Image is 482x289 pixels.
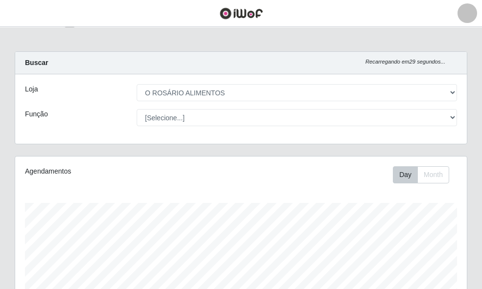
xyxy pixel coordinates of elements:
[417,166,449,183] button: Month
[25,166,196,177] div: Agendamentos
[25,109,48,119] label: Função
[393,166,457,183] div: Toolbar with button groups
[393,166,418,183] button: Day
[365,59,445,65] i: Recarregando em 29 segundos...
[25,84,38,94] label: Loja
[25,59,48,67] strong: Buscar
[393,166,449,183] div: First group
[219,7,263,20] img: CoreUI Logo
